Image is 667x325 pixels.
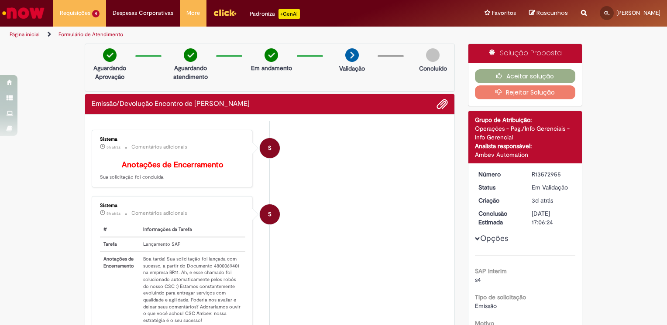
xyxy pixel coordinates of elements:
[475,267,507,275] b: SAP Interim
[251,64,292,72] p: Em andamento
[107,211,120,216] span: 5h atrás
[169,64,212,81] p: Aguardando atendimento
[532,196,553,204] time: 27/09/2025 12:14:02
[7,27,438,43] ul: Trilhas de página
[89,64,131,81] p: Aguardando Aprovação
[475,150,576,159] div: Ambev Automation
[140,237,245,252] td: Lançamento SAP
[616,9,660,17] span: [PERSON_NAME]
[260,204,280,224] div: System
[260,138,280,158] div: System
[475,276,481,284] span: s4
[186,9,200,17] span: More
[604,10,610,16] span: CL
[107,145,120,150] span: 5h atrás
[472,209,526,227] dt: Conclusão Estimada
[475,124,576,142] div: Operações - Pag./Info Gerenciais - Info Gerencial
[532,196,553,204] span: 3d atrás
[100,237,140,252] th: Tarefa
[92,10,100,17] span: 4
[437,98,448,110] button: Adicionar anexos
[103,48,117,62] img: check-circle-green.png
[265,48,278,62] img: check-circle-green.png
[475,293,526,301] b: Tipo de solicitação
[475,69,576,83] button: Aceitar solução
[100,161,245,181] p: Sua solicitação foi concluída.
[475,115,576,124] div: Grupo de Atribuição:
[536,9,568,17] span: Rascunhos
[131,143,187,151] small: Comentários adicionais
[345,48,359,62] img: arrow-next.png
[100,203,245,208] div: Sistema
[1,4,46,22] img: ServiceNow
[213,6,237,19] img: click_logo_yellow_360x200.png
[131,210,187,217] small: Comentários adicionais
[532,196,572,205] div: 27/09/2025 12:14:02
[100,223,140,237] th: #
[113,9,173,17] span: Despesas Corporativas
[10,31,40,38] a: Página inicial
[532,183,572,192] div: Em Validação
[58,31,123,38] a: Formulário de Atendimento
[472,183,526,192] dt: Status
[472,196,526,205] dt: Criação
[250,9,300,19] div: Padroniza
[122,160,223,170] b: Anotações de Encerramento
[419,64,447,73] p: Concluído
[60,9,90,17] span: Requisições
[92,100,250,108] h2: Emissão/Devolução Encontro de Contas Fornecedor Histórico de tíquete
[278,9,300,19] p: +GenAi
[426,48,440,62] img: img-circle-grey.png
[268,204,272,225] span: S
[100,137,245,142] div: Sistema
[468,44,582,63] div: Solução Proposta
[475,142,576,150] div: Analista responsável:
[184,48,197,62] img: check-circle-green.png
[339,64,365,73] p: Validação
[475,85,576,99] button: Rejeitar Solução
[475,302,497,310] span: Emissão
[492,9,516,17] span: Favoritos
[529,9,568,17] a: Rascunhos
[472,170,526,179] dt: Número
[107,145,120,150] time: 29/09/2025 15:46:43
[532,209,572,227] div: [DATE] 17:06:24
[532,170,572,179] div: R13572955
[107,211,120,216] time: 29/09/2025 15:46:41
[268,138,272,159] span: S
[140,223,245,237] th: Informações da Tarefa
